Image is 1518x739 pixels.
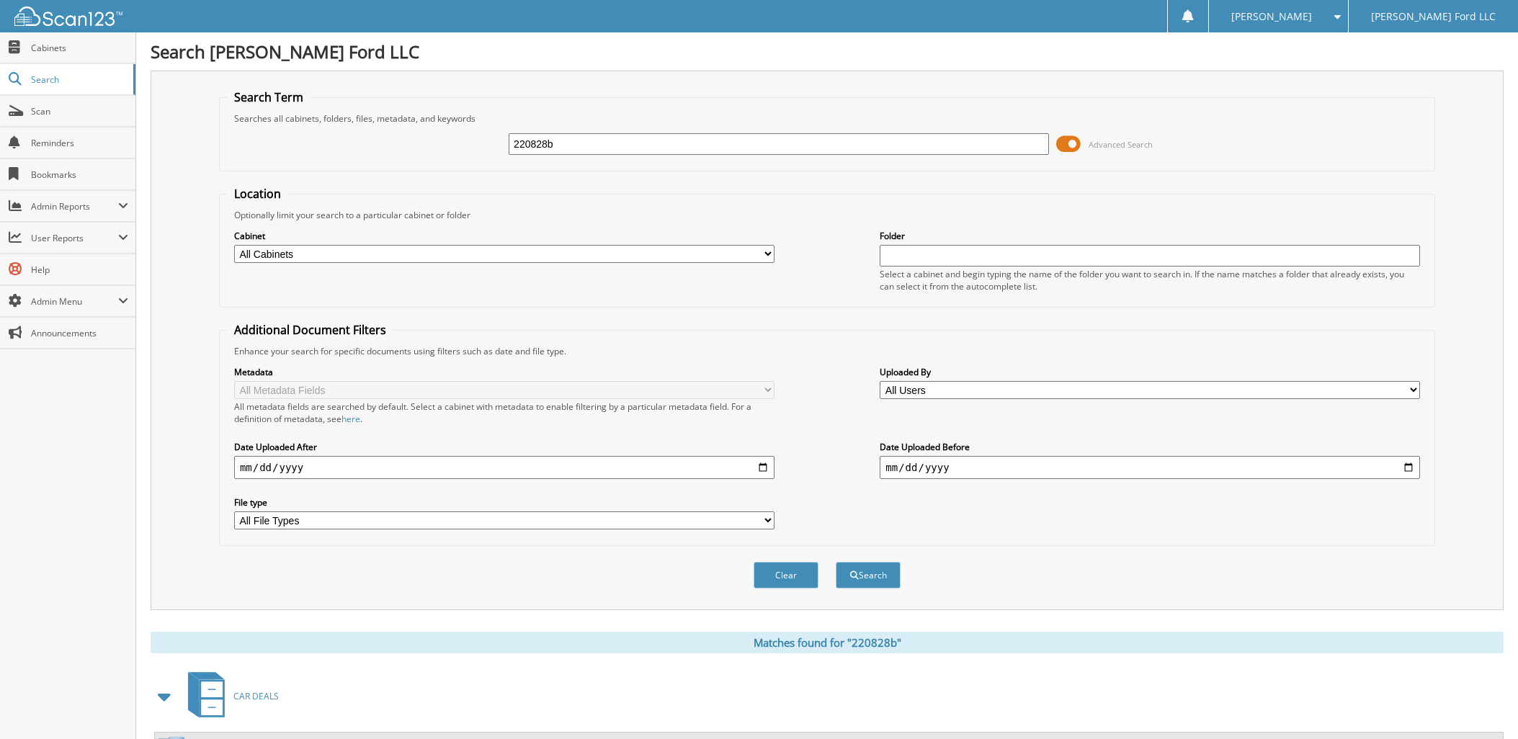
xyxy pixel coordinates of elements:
[31,105,128,117] span: Scan
[151,40,1504,63] h1: Search [PERSON_NAME] Ford LLC
[233,690,279,702] span: CAR DEALS
[151,632,1504,653] div: Matches found for "220828b"
[234,400,774,425] div: All metadata fields are searched by default. Select a cabinet with metadata to enable filtering b...
[880,441,1420,453] label: Date Uploaded Before
[31,73,126,86] span: Search
[227,112,1427,125] div: Searches all cabinets, folders, files, metadata, and keywords
[31,295,118,308] span: Admin Menu
[880,456,1420,479] input: end
[880,268,1420,292] div: Select a cabinet and begin typing the name of the folder you want to search in. If the name match...
[234,456,774,479] input: start
[227,89,311,105] legend: Search Term
[234,441,774,453] label: Date Uploaded After
[227,345,1427,357] div: Enhance your search for specific documents using filters such as date and file type.
[227,209,1427,221] div: Optionally limit your search to a particular cabinet or folder
[31,200,118,212] span: Admin Reports
[880,366,1420,378] label: Uploaded By
[31,169,128,181] span: Bookmarks
[31,264,128,276] span: Help
[234,230,774,242] label: Cabinet
[1231,12,1312,21] span: [PERSON_NAME]
[1371,12,1496,21] span: [PERSON_NAME] Ford LLC
[14,6,122,26] img: scan123-logo-white.svg
[234,496,774,509] label: File type
[836,562,901,588] button: Search
[31,137,128,149] span: Reminders
[341,413,360,425] a: here
[227,186,288,202] legend: Location
[31,42,128,54] span: Cabinets
[179,668,279,725] a: CAR DEALS
[1089,139,1153,150] span: Advanced Search
[754,562,818,588] button: Clear
[880,230,1420,242] label: Folder
[234,366,774,378] label: Metadata
[31,232,118,244] span: User Reports
[31,327,128,339] span: Announcements
[227,322,393,338] legend: Additional Document Filters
